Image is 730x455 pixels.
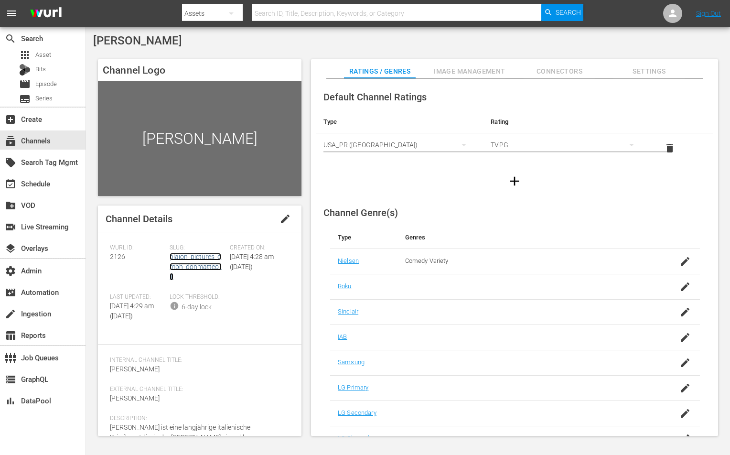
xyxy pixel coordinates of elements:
[230,244,285,252] span: Created On:
[338,409,376,416] a: LG Secondary
[330,226,397,249] th: Type
[35,65,46,74] span: Bits
[316,110,483,133] th: Type
[5,178,16,190] span: Schedule
[110,357,285,364] span: Internal Channel Title:
[5,33,16,44] span: Search
[23,2,69,25] img: ans4CAIJ8jUAAAAAAAAAAAAAAAAAAAAAAAAgQb4GAAAAAAAAAAAAAAAAAAAAAAAAJMjXAAAAAAAAAAAAAAAAAAAAAAAAgAT5G...
[110,302,154,320] span: [DATE] 4:29 am ([DATE])
[110,244,165,252] span: Wurl ID:
[5,221,16,233] span: Live Streaming
[110,365,160,373] span: [PERSON_NAME]
[338,434,369,442] a: LG Channel
[696,10,721,17] a: Sign Out
[344,65,416,77] span: Ratings / Genres
[35,79,57,89] span: Episode
[93,34,182,47] span: [PERSON_NAME]
[98,59,301,81] h4: Channel Logo
[35,50,51,60] span: Asset
[664,142,676,154] span: delete
[658,137,681,160] button: delete
[338,384,368,391] a: LG Primary
[323,131,475,158] div: USA_PR ([GEOGRAPHIC_DATA])
[170,293,225,301] span: Lock Threshold:
[110,253,125,260] span: 2126
[556,4,581,21] span: Search
[35,94,53,103] span: Series
[19,93,31,105] span: Series
[170,244,225,252] span: Slug:
[5,330,16,341] span: Reports
[110,293,165,301] span: Last Updated:
[279,213,291,225] span: edit
[182,302,212,312] div: 6-day lock
[5,114,16,125] span: Create
[170,253,222,281] a: plaion_pictures_gmbh_donmatteo_1
[5,200,16,211] span: VOD
[316,110,713,163] table: simple table
[5,157,16,168] span: Search Tag Mgmt
[110,394,160,402] span: [PERSON_NAME]
[5,374,16,385] span: GraphQL
[338,282,352,290] a: Roku
[5,308,16,320] span: Ingestion
[323,207,398,218] span: Channel Genre(s)
[434,65,505,77] span: Image Management
[338,257,359,264] a: Nielsen
[5,395,16,407] span: DataPool
[338,358,365,366] a: Samsung
[491,131,643,158] div: TVPG
[106,213,172,225] span: Channel Details
[483,110,650,133] th: Rating
[19,64,31,76] div: Bits
[323,91,427,103] span: Default Channel Ratings
[110,415,285,422] span: Description:
[5,352,16,364] span: Job Queues
[5,135,16,147] span: Channels
[19,49,31,61] span: Asset
[98,81,301,196] div: [PERSON_NAME]
[613,65,685,77] span: Settings
[6,8,17,19] span: menu
[541,4,583,21] button: Search
[19,78,31,90] span: Episode
[5,265,16,277] span: Admin
[397,226,660,249] th: Genres
[230,253,274,271] span: [DATE] 4:28 am ([DATE])
[338,333,347,340] a: IAB
[5,287,16,298] span: Automation
[110,386,285,393] span: External Channel Title:
[338,308,358,315] a: Sinclair
[170,301,179,311] span: info
[5,243,16,254] span: Overlays
[274,207,297,230] button: edit
[524,65,595,77] span: Connectors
